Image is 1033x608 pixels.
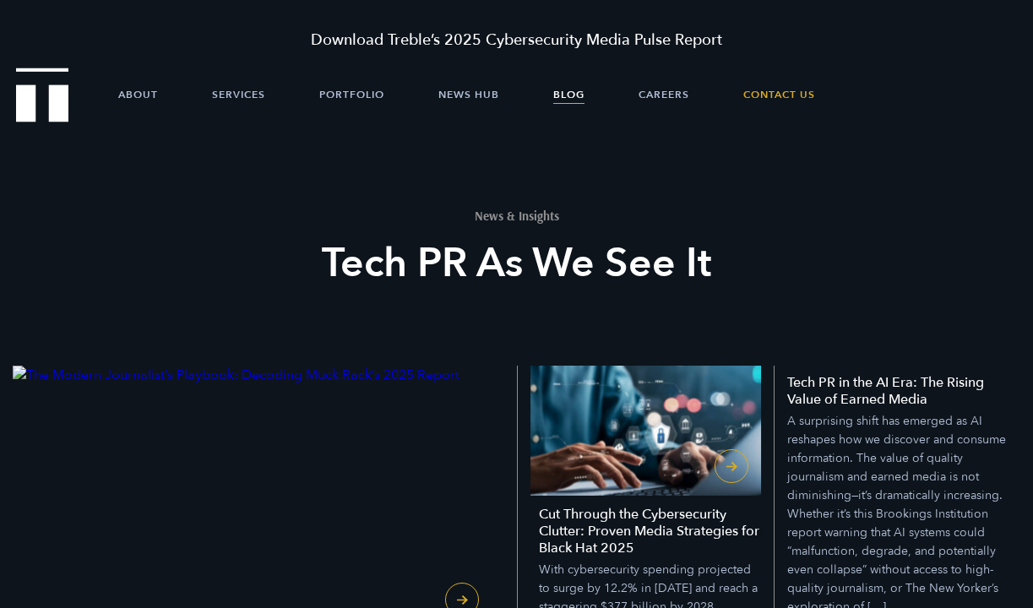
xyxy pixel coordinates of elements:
[438,69,499,120] a: News Hub
[319,69,384,120] a: Portfolio
[118,69,158,120] a: About
[553,69,584,120] a: Blog
[743,69,815,120] a: Contact Us
[16,68,69,122] img: Treble logo
[17,69,68,121] a: Treble Homepage
[539,506,762,556] h4: Cut Through the Cybersecurity Clutter: Proven Media Strategies for Black Hat 2025
[639,69,689,120] a: Careers
[205,209,829,222] h1: News & Insights
[205,237,829,290] h2: Tech PR As We See It
[530,366,762,496] img: Cut Through the Cybersecurity Clutter: Proven Media Strategies for Black Hat 2025
[212,69,265,120] a: Services
[787,374,1020,408] h5: Tech PR in the AI Era: The Rising Value of Earned Media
